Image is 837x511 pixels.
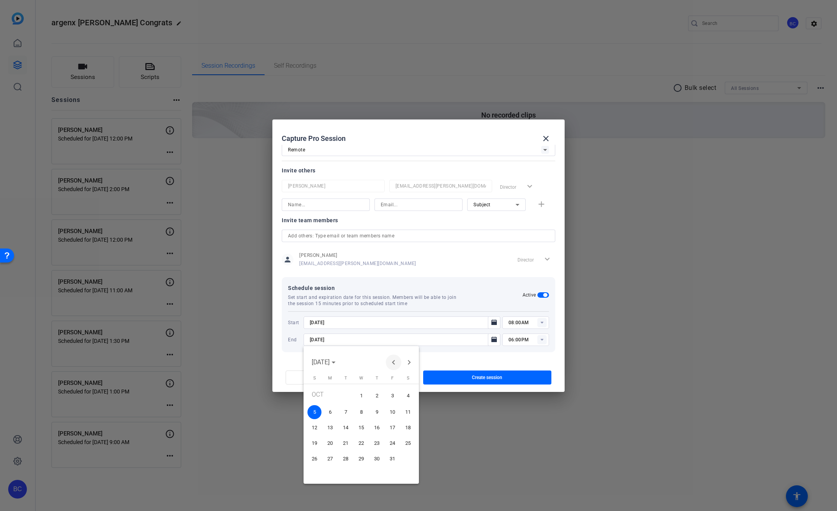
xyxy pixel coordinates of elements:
button: October 28, 2025 [338,451,353,467]
span: 12 [307,421,321,435]
button: October 11, 2025 [400,404,416,420]
button: October 29, 2025 [353,451,369,467]
span: 4 [401,388,415,404]
span: M [328,376,332,381]
span: 9 [370,405,384,419]
span: 6 [323,405,337,419]
button: October 3, 2025 [385,387,400,404]
span: 30 [370,452,384,466]
span: 3 [385,388,399,404]
span: 31 [385,452,399,466]
span: 11 [401,405,415,419]
span: 18 [401,421,415,435]
button: Next month [401,355,417,370]
button: October 7, 2025 [338,404,353,420]
span: S [313,376,316,381]
button: October 14, 2025 [338,420,353,435]
span: 15 [354,421,368,435]
span: 1 [354,388,368,404]
button: October 13, 2025 [322,420,338,435]
span: 28 [339,452,353,466]
button: October 18, 2025 [400,420,416,435]
button: October 24, 2025 [385,435,400,451]
button: October 10, 2025 [385,404,400,420]
button: October 23, 2025 [369,435,385,451]
span: 24 [385,436,399,450]
span: 16 [370,421,384,435]
span: S [407,376,410,381]
span: 21 [339,436,353,450]
button: October 9, 2025 [369,404,385,420]
span: 7 [339,405,353,419]
span: W [359,376,363,381]
span: 14 [339,421,353,435]
span: 22 [354,436,368,450]
span: 20 [323,436,337,450]
button: October 27, 2025 [322,451,338,467]
button: October 22, 2025 [353,435,369,451]
span: 27 [323,452,337,466]
button: October 21, 2025 [338,435,353,451]
button: October 15, 2025 [353,420,369,435]
span: 5 [307,405,321,419]
button: October 25, 2025 [400,435,416,451]
span: 23 [370,436,384,450]
span: T [376,376,378,381]
span: 25 [401,436,415,450]
button: Choose month and year [309,355,339,369]
button: October 8, 2025 [353,404,369,420]
button: October 12, 2025 [307,420,322,435]
span: 8 [354,405,368,419]
span: 13 [323,421,337,435]
span: 29 [354,452,368,466]
span: 10 [385,405,399,419]
button: October 26, 2025 [307,451,322,467]
button: October 31, 2025 [385,451,400,467]
span: 19 [307,436,321,450]
span: 2 [370,388,384,404]
button: October 30, 2025 [369,451,385,467]
button: October 6, 2025 [322,404,338,420]
td: OCT [307,387,353,404]
button: October 4, 2025 [400,387,416,404]
span: T [344,376,347,381]
span: 26 [307,452,321,466]
span: 17 [385,421,399,435]
button: Previous month [386,355,401,370]
button: October 20, 2025 [322,435,338,451]
button: October 17, 2025 [385,420,400,435]
button: October 16, 2025 [369,420,385,435]
button: October 5, 2025 [307,404,322,420]
button: October 2, 2025 [369,387,385,404]
span: F [391,376,394,381]
button: October 19, 2025 [307,435,322,451]
span: [DATE] [312,358,330,366]
button: October 1, 2025 [353,387,369,404]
